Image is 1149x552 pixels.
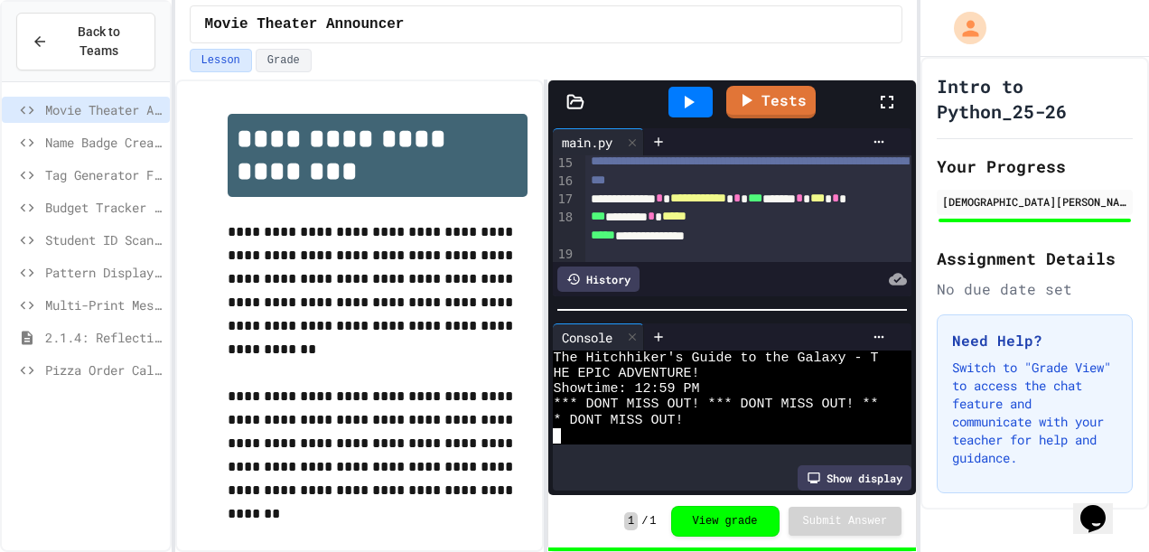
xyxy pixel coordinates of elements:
[553,191,575,209] div: 17
[557,267,640,292] div: History
[726,86,816,118] a: Tests
[1073,480,1131,534] iframe: chat widget
[553,246,575,283] div: 19
[45,295,163,314] span: Multi-Print Message
[937,73,1133,124] h1: Intro to Python_25-26
[16,13,155,70] button: Back to Teams
[935,7,991,49] div: My Account
[553,397,878,412] span: *** DONT MISS OUT! *** DONT MISS OUT! **
[553,328,621,347] div: Console
[789,507,902,536] button: Submit Answer
[937,278,1133,300] div: No due date set
[671,506,780,537] button: View grade
[553,173,575,191] div: 16
[45,165,163,184] span: Tag Generator Fix
[45,263,163,282] span: Pattern Display Challenge
[553,351,878,366] span: The Hitchhiker's Guide to the Galaxy - T
[45,100,163,119] span: Movie Theater Announcer
[952,359,1117,467] p: Switch to "Grade View" to access the chat feature and communicate with your teacher for help and ...
[45,198,163,217] span: Budget Tracker Fix
[553,133,621,152] div: main.py
[649,514,656,529] span: 1
[45,133,163,152] span: Name Badge Creator
[59,23,140,61] span: Back to Teams
[553,381,699,397] span: Showtime: 12:59 PM
[553,413,683,428] span: * DONT MISS OUT!
[45,328,163,347] span: 2.1.4: Reflection - Evolving Technology
[553,128,644,155] div: main.py
[45,360,163,379] span: Pizza Order Calculator
[624,512,638,530] span: 1
[256,49,312,72] button: Grade
[553,323,644,351] div: Console
[942,193,1127,210] div: [DEMOGRAPHIC_DATA][PERSON_NAME]
[641,514,648,529] span: /
[205,14,405,35] span: Movie Theater Announcer
[553,154,575,173] div: 15
[803,514,888,529] span: Submit Answer
[937,246,1133,271] h2: Assignment Details
[553,366,699,381] span: HE EPIC ADVENTURE!
[45,230,163,249] span: Student ID Scanner
[190,49,252,72] button: Lesson
[937,154,1133,179] h2: Your Progress
[798,465,911,491] div: Show display
[952,330,1117,351] h3: Need Help?
[553,209,575,246] div: 18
